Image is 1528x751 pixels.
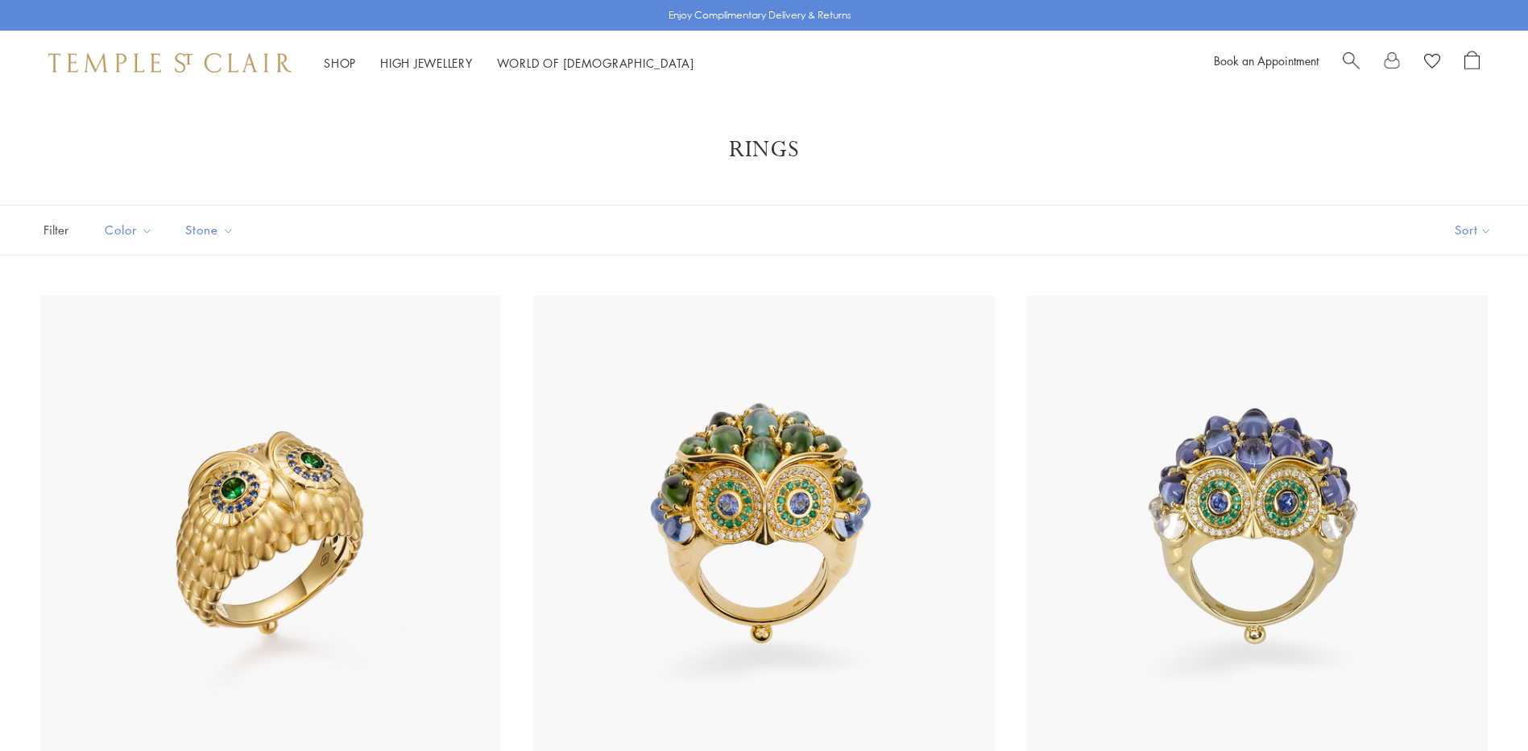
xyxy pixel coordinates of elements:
[97,220,165,240] span: Color
[324,53,694,73] nav: Main navigation
[177,220,246,240] span: Stone
[380,55,473,71] a: High JewelleryHigh Jewellery
[64,135,1464,164] h1: Rings
[1214,52,1319,68] a: Book an Appointment
[1343,51,1360,75] a: Search
[48,53,292,73] img: Temple St. Clair
[1464,51,1480,75] a: Open Shopping Bag
[1424,51,1440,75] a: View Wishlist
[497,55,694,71] a: World of [DEMOGRAPHIC_DATA]World of [DEMOGRAPHIC_DATA]
[93,212,165,248] button: Color
[669,7,851,23] p: Enjoy Complimentary Delivery & Returns
[324,55,356,71] a: ShopShop
[173,212,246,248] button: Stone
[1418,205,1528,255] button: Show sort by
